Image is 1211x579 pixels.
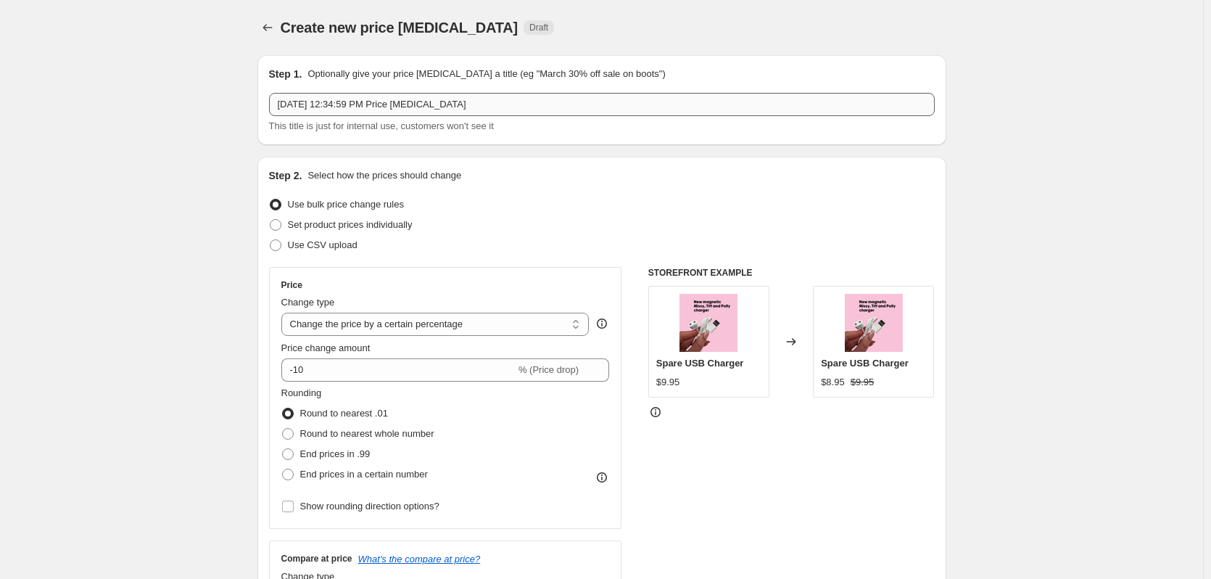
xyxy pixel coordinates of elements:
h2: Step 1. [269,67,302,81]
span: Use CSV upload [288,239,357,250]
p: Optionally give your price [MEDICAL_DATA] a title (eg "March 30% off sale on boots") [307,67,665,81]
input: -15 [281,358,516,382]
div: help [595,316,609,331]
strike: $9.95 [851,375,875,390]
div: $8.95 [821,375,845,390]
button: What's the compare at price? [358,554,481,564]
span: End prices in .99 [300,448,371,459]
span: Show rounding direction options? [300,501,439,512]
span: Spare USB Charger [821,358,909,369]
span: This title is just for internal use, customers won't see it [269,120,494,131]
h6: STOREFRONT EXAMPLE [648,267,935,279]
span: End prices in a certain number [300,469,428,480]
img: 2_d0aaf004-785e-4526-addf-2e304a4c2364_80x.png [845,294,903,352]
span: Rounding [281,387,322,398]
span: Spare USB Charger [656,358,744,369]
span: Use bulk price change rules [288,199,404,210]
span: Round to nearest whole number [300,428,434,439]
span: Create new price [MEDICAL_DATA] [281,20,518,36]
span: Price change amount [281,342,371,353]
span: Set product prices individually [288,219,413,230]
button: Price change jobs [257,17,278,38]
span: Round to nearest .01 [300,408,388,419]
h3: Compare at price [281,553,352,564]
h3: Price [281,279,302,291]
span: Change type [281,297,335,308]
span: Draft [529,22,548,33]
span: % (Price drop) [518,364,579,375]
p: Select how the prices should change [307,168,461,183]
div: $9.95 [656,375,680,390]
input: 30% off holiday sale [269,93,935,116]
img: 2_d0aaf004-785e-4526-addf-2e304a4c2364_80x.png [679,294,737,352]
h2: Step 2. [269,168,302,183]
